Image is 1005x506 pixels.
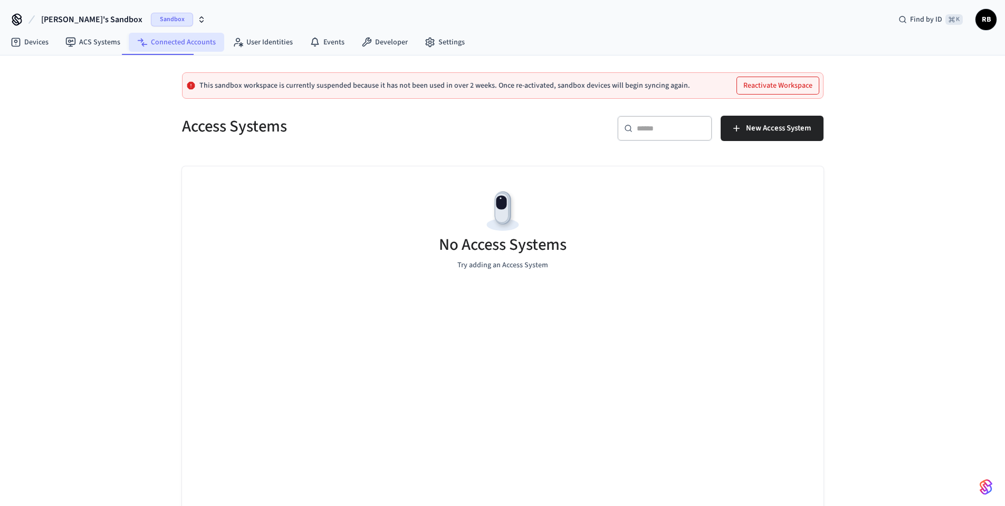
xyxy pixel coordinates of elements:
a: Connected Accounts [129,33,224,52]
h5: No Access Systems [439,234,567,256]
span: RB [977,10,996,29]
span: New Access System [746,121,811,135]
p: Try adding an Access System [457,260,548,271]
a: Developer [353,33,416,52]
p: This sandbox workspace is currently suspended because it has not been used in over 2 weeks. Once ... [199,81,690,90]
button: New Access System [721,116,824,141]
div: Find by ID⌘ K [890,10,971,29]
span: [PERSON_NAME]'s Sandbox [41,13,142,26]
a: Events [301,33,353,52]
span: ⌘ K [945,14,963,25]
span: Sandbox [151,13,193,26]
span: Find by ID [910,14,942,25]
button: Reactivate Workspace [737,77,819,94]
a: User Identities [224,33,301,52]
a: Devices [2,33,57,52]
button: RB [975,9,997,30]
img: SeamLogoGradient.69752ec5.svg [980,479,992,495]
a: ACS Systems [57,33,129,52]
h5: Access Systems [182,116,496,137]
img: Devices Empty State [479,188,527,235]
a: Settings [416,33,473,52]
